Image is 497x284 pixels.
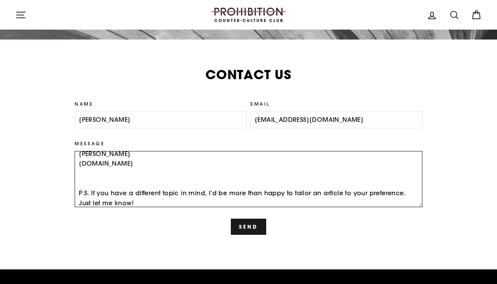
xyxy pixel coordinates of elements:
[250,100,422,108] label: Email
[75,100,247,108] label: Name
[210,8,287,22] img: PROHIBITION COUNTER-CULTURE CLUB
[231,219,266,235] button: Send
[75,68,422,81] h2: Contact us
[75,140,422,147] label: Message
